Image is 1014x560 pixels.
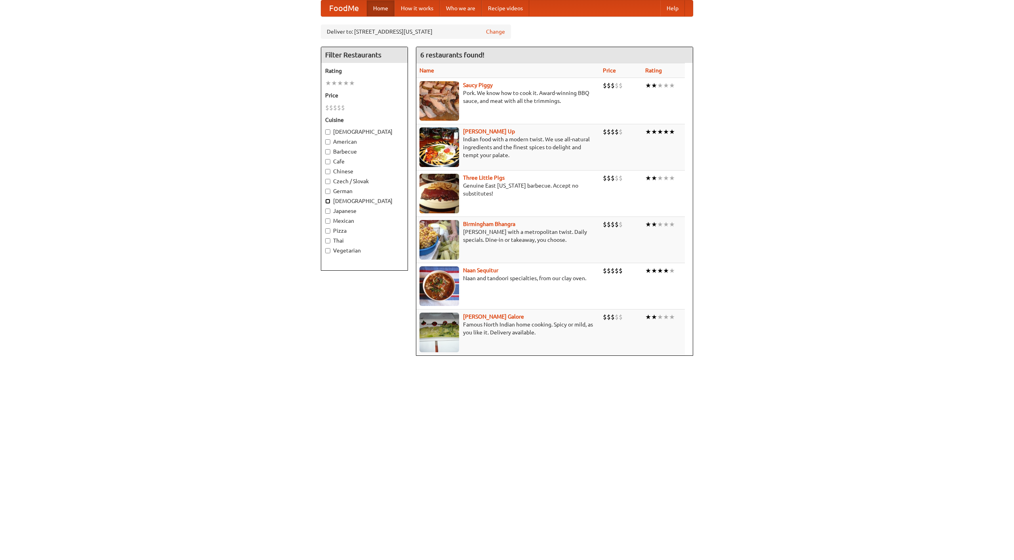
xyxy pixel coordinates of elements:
[325,217,404,225] label: Mexican
[651,81,657,90] li: ★
[486,28,505,36] a: Change
[325,199,330,204] input: [DEMOGRAPHIC_DATA]
[337,103,341,112] li: $
[325,228,330,233] input: Pizza
[657,174,663,182] li: ★
[651,313,657,321] li: ★
[419,89,597,105] p: Pork. We know how to cook it. Award-winning BBQ sauce, and meat with all the trimmings.
[463,82,493,88] a: Saucy Piggy
[663,81,669,90] li: ★
[611,81,615,90] li: $
[419,274,597,282] p: Naan and tandoori specialties, from our clay oven.
[325,139,330,144] input: American
[325,248,330,253] input: Vegetarian
[325,207,404,215] label: Japanese
[419,135,597,159] p: Indian food with a modern twist. We use all-natural ingredients and the finest spices to delight ...
[325,238,330,243] input: Thai
[325,189,330,194] input: German
[419,321,597,336] p: Famous North Indian home cooking. Spicy or mild, as you like it. Delivery available.
[663,127,669,136] li: ★
[603,174,607,182] li: $
[651,174,657,182] li: ★
[463,221,515,227] b: Birmingham Bhangra
[619,127,623,136] li: $
[321,47,408,63] h4: Filter Restaurants
[463,267,498,273] a: Naan Sequitur
[660,0,685,16] a: Help
[482,0,529,16] a: Recipe videos
[337,79,343,87] li: ★
[611,220,615,229] li: $
[325,128,404,136] label: [DEMOGRAPHIC_DATA]
[611,174,615,182] li: $
[325,91,404,99] h5: Price
[419,67,434,74] a: Name
[657,220,663,229] li: ★
[603,220,607,229] li: $
[325,197,404,205] label: [DEMOGRAPHIC_DATA]
[669,266,675,275] li: ★
[657,266,663,275] li: ★
[325,148,404,156] label: Barbecue
[331,79,337,87] li: ★
[419,182,597,197] p: Genuine East [US_STATE] barbecue. Accept no substitutes!
[325,79,331,87] li: ★
[419,266,459,306] img: naansequitur.jpg
[663,266,669,275] li: ★
[349,79,355,87] li: ★
[325,177,404,185] label: Czech / Slovak
[615,313,619,321] li: $
[325,67,404,75] h5: Rating
[669,313,675,321] li: ★
[607,313,611,321] li: $
[663,313,669,321] li: ★
[321,25,511,39] div: Deliver to: [STREET_ADDRESS][US_STATE]
[367,0,395,16] a: Home
[325,179,330,184] input: Czech / Slovak
[619,266,623,275] li: $
[463,175,505,181] a: Three Little Pigs
[325,169,330,174] input: Chinese
[611,266,615,275] li: $
[329,103,333,112] li: $
[341,103,345,112] li: $
[419,174,459,213] img: littlepigs.jpg
[619,81,623,90] li: $
[343,79,349,87] li: ★
[395,0,440,16] a: How it works
[615,174,619,182] li: $
[645,220,651,229] li: ★
[333,103,337,112] li: $
[611,127,615,136] li: $
[325,158,404,165] label: Cafe
[325,129,330,135] input: [DEMOGRAPHIC_DATA]
[611,313,615,321] li: $
[325,209,330,214] input: Japanese
[420,51,484,59] ng-pluralize: 6 restaurants found!
[657,127,663,136] li: ★
[615,81,619,90] li: $
[325,187,404,195] label: German
[615,220,619,229] li: $
[603,266,607,275] li: $
[603,67,616,74] a: Price
[669,220,675,229] li: ★
[651,127,657,136] li: ★
[619,174,623,182] li: $
[463,313,524,320] a: [PERSON_NAME] Galore
[657,81,663,90] li: ★
[645,67,662,74] a: Rating
[645,313,651,321] li: ★
[325,138,404,146] label: American
[615,127,619,136] li: $
[419,220,459,260] img: bhangra.jpg
[607,220,611,229] li: $
[325,218,330,224] input: Mexican
[419,127,459,167] img: curryup.jpg
[669,81,675,90] li: ★
[669,127,675,136] li: ★
[325,149,330,154] input: Barbecue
